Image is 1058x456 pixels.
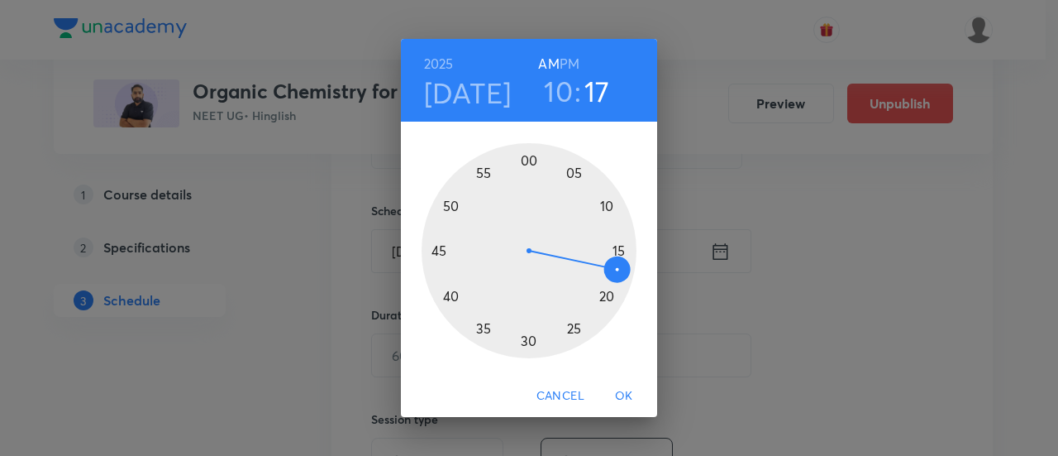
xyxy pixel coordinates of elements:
[574,74,581,108] h3: :
[544,74,573,108] button: 10
[584,74,610,108] button: 17
[530,381,591,411] button: Cancel
[536,386,584,406] span: Cancel
[424,75,512,110] button: [DATE]
[598,381,651,411] button: OK
[424,52,454,75] button: 2025
[604,386,644,406] span: OK
[560,52,579,75] button: PM
[538,52,559,75] button: AM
